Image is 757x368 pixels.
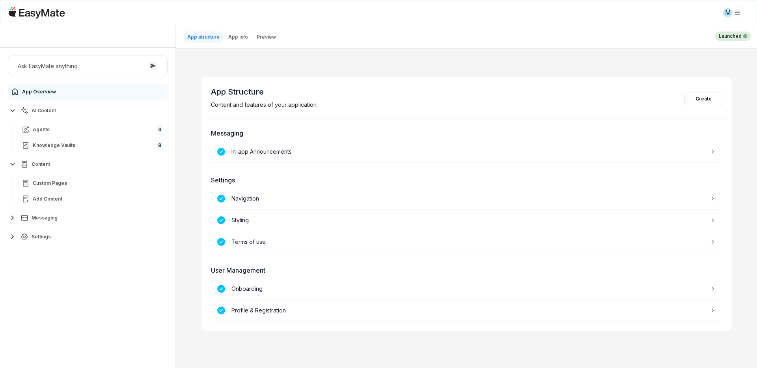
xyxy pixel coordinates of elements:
[231,306,286,315] p: Profile & Registration
[257,34,276,40] p: Preview
[719,33,742,40] p: Launched
[231,284,263,293] p: Onboarding
[8,103,168,119] button: AI Content
[187,34,220,40] p: App structure
[33,196,62,202] span: Add Content
[22,89,56,95] span: App Overview
[32,215,58,221] span: Messaging
[33,180,67,186] span: Custom Pages
[684,93,722,105] button: Create
[19,175,166,191] a: Custom Pages
[231,194,259,203] p: Navigation
[19,138,166,153] a: Knowledge Vaults8
[723,8,733,17] div: M
[33,126,50,133] span: Agents
[157,141,163,150] span: 8
[211,278,722,300] a: Onboarding
[211,210,722,231] a: Styling
[231,238,266,246] p: Terms of use
[211,86,318,97] p: App Structure
[211,128,722,138] h3: Messaging
[8,229,168,245] button: Settings
[211,300,722,322] a: Profile & Registration
[211,266,722,275] h3: User Management
[32,161,50,167] span: Content
[8,210,168,226] button: Messaging
[32,234,51,240] span: Settings
[19,122,166,138] a: Agents3
[8,156,168,172] button: Content
[157,125,163,134] span: 3
[211,141,722,163] a: In-app Announcements
[32,108,56,114] span: AI Content
[211,231,722,253] a: Terms of use
[8,56,168,76] button: Ask EasyMate anything
[211,100,318,109] p: Content and features of your application.
[211,188,722,210] a: Navigation
[231,216,249,225] p: Styling
[8,84,168,100] a: App Overview
[231,147,292,156] p: In-app Announcements
[33,142,75,149] span: Knowledge Vaults
[211,175,722,185] h3: Settings
[228,34,248,40] p: App info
